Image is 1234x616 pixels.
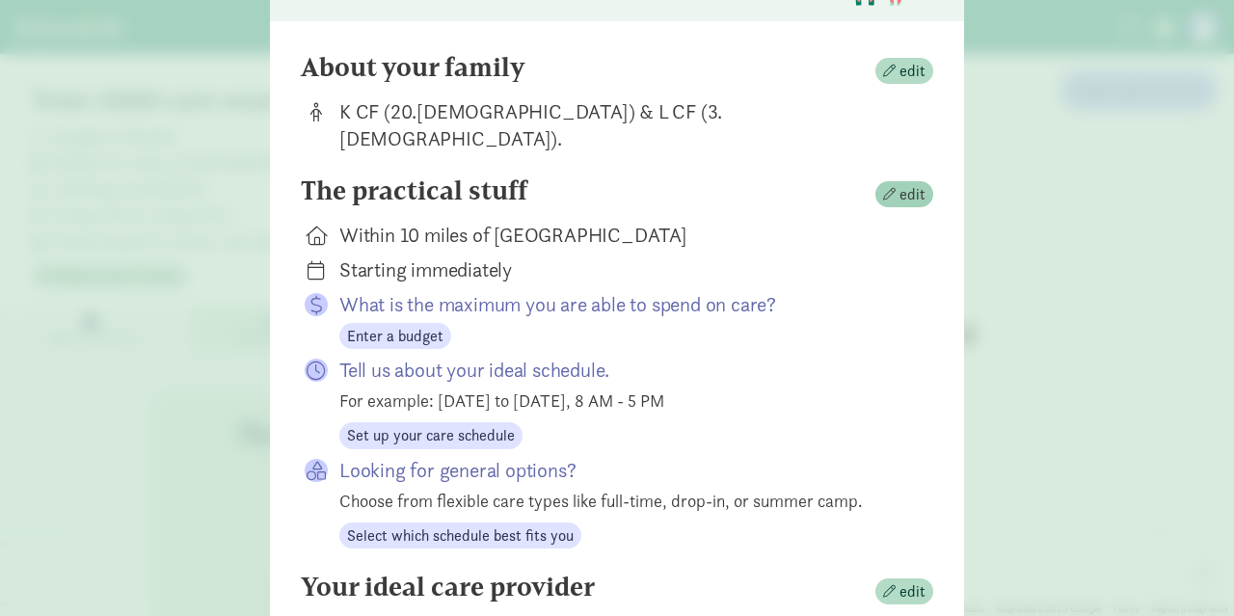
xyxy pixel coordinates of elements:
[347,424,515,447] span: Set up your care schedule
[875,181,933,208] button: edit
[899,580,925,603] span: edit
[899,183,925,206] span: edit
[339,422,523,449] button: Set up your care schedule
[347,325,443,348] span: Enter a budget
[347,524,574,548] span: Select which schedule best fits you
[339,388,902,414] div: For example: [DATE] to [DATE], 8 AM - 5 PM
[875,58,933,85] button: edit
[339,457,902,484] p: Looking for general options?
[301,175,527,206] h4: The practical stuff
[339,522,581,549] button: Select which schedule best fits you
[301,572,595,603] h4: Your ideal care provider
[339,256,902,283] div: Starting immediately
[301,52,525,83] h4: About your family
[899,60,925,83] span: edit
[875,578,933,605] button: edit
[339,291,902,318] p: What is the maximum you are able to spend on care?
[339,98,902,152] div: K CF (20.[DEMOGRAPHIC_DATA]) & L CF (3.[DEMOGRAPHIC_DATA]).
[339,323,451,350] button: Enter a budget
[339,357,902,384] p: Tell us about your ideal schedule.
[339,488,902,514] div: Choose from flexible care types like full-time, drop-in, or summer camp.
[339,222,902,249] div: Within 10 miles of [GEOGRAPHIC_DATA]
